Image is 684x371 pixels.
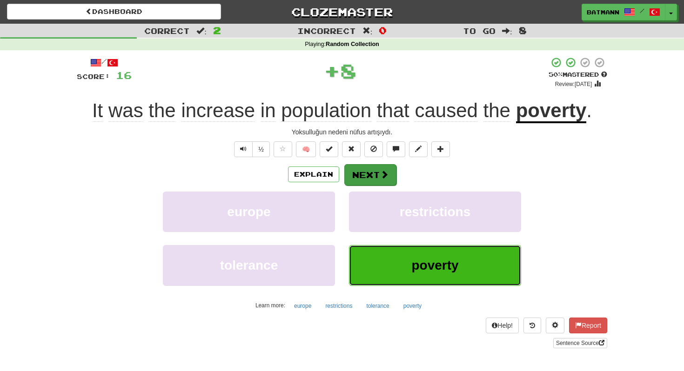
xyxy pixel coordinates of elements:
div: Text-to-speech controls [232,141,270,157]
span: that [377,99,409,122]
button: restrictions [320,299,357,313]
button: 🧠 [296,141,316,157]
button: Favorite sentence (alt+f) [274,141,292,157]
span: Incorrect [297,26,356,35]
span: 0 [379,25,387,36]
button: Ignore sentence (alt+i) [364,141,383,157]
span: the [483,99,510,122]
div: Mastered [549,71,607,79]
button: Reset to 0% Mastered (alt+r) [342,141,361,157]
span: Correct [144,26,190,35]
span: : [196,27,207,35]
span: poverty [411,258,458,272]
button: restrictions [349,192,521,232]
span: batmann [587,8,619,16]
span: + [324,57,340,85]
span: restrictions [400,205,471,219]
div: / [77,57,132,68]
span: Score: [77,73,110,80]
span: tolerance [220,258,278,272]
span: To go [463,26,496,35]
button: Discuss sentence (alt+u) [387,141,405,157]
button: poverty [398,299,427,313]
span: : [502,27,512,35]
button: Play sentence audio (ctl+space) [234,141,253,157]
button: Set this sentence to 100% Mastered (alt+m) [320,141,338,157]
button: ½ [252,141,270,157]
button: europe [163,192,335,232]
button: europe [289,299,316,313]
button: tolerance [163,245,335,285]
a: Clozemaster [235,4,449,20]
span: europe [227,205,270,219]
button: Explain [288,166,339,182]
small: Review: [DATE] [555,81,592,87]
small: Learn more: [255,302,285,309]
span: caused [415,99,477,122]
span: the [148,99,175,122]
button: tolerance [361,299,394,313]
a: batmann / [582,4,665,20]
span: population [281,99,371,122]
button: Add to collection (alt+a) [431,141,450,157]
span: : [362,27,373,35]
span: was [108,99,143,122]
button: Help! [486,318,519,333]
span: It [92,99,103,122]
span: 16 [116,69,132,81]
button: Round history (alt+y) [523,318,541,333]
span: in [261,99,276,122]
span: . [586,99,592,121]
button: Next [344,164,396,185]
strong: Random Collection [326,41,379,47]
span: increase [181,99,255,122]
u: poverty [516,99,587,123]
a: Dashboard [7,4,221,20]
button: poverty [349,245,521,285]
span: 50 % [549,71,563,78]
button: Report [569,318,607,333]
span: 8 [340,59,356,82]
div: Yoksulluğun nedeni nüfus artışıydı. [77,127,607,137]
span: 8 [519,25,527,36]
span: 2 [213,25,221,36]
button: Edit sentence (alt+d) [409,141,428,157]
span: / [640,7,644,14]
a: Sentence Source [553,338,607,348]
